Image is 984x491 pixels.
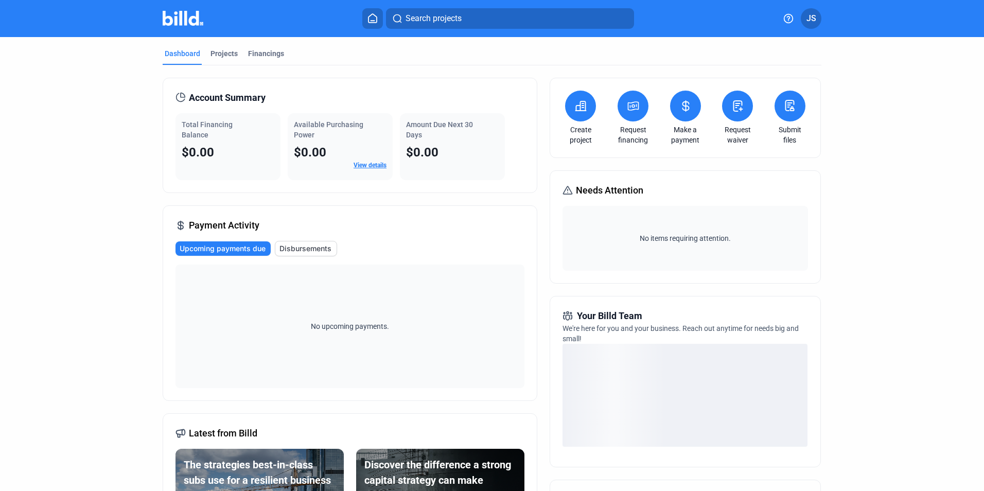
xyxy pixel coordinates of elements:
[182,120,233,139] span: Total Financing Balance
[406,145,438,160] span: $0.00
[180,243,266,254] span: Upcoming payments due
[567,233,803,243] span: No items requiring attention.
[275,241,337,256] button: Disbursements
[182,145,214,160] span: $0.00
[406,120,473,139] span: Amount Due Next 30 Days
[304,321,396,331] span: No upcoming payments.
[354,162,386,169] a: View details
[294,145,326,160] span: $0.00
[806,12,816,25] span: JS
[175,241,271,256] button: Upcoming payments due
[189,91,266,105] span: Account Summary
[165,48,200,59] div: Dashboard
[189,426,257,441] span: Latest from Billd
[364,457,516,488] div: Discover the difference a strong capital strategy can make
[184,457,336,488] div: The strategies best-in-class subs use for a resilient business
[386,8,634,29] button: Search projects
[801,8,821,29] button: JS
[772,125,808,145] a: Submit files
[210,48,238,59] div: Projects
[576,183,643,198] span: Needs Attention
[563,324,799,343] span: We're here for you and your business. Reach out anytime for needs big and small!
[406,12,462,25] span: Search projects
[279,243,331,254] span: Disbursements
[563,344,807,447] div: loading
[667,125,704,145] a: Make a payment
[615,125,651,145] a: Request financing
[294,120,363,139] span: Available Purchasing Power
[563,125,599,145] a: Create project
[248,48,284,59] div: Financings
[189,218,259,233] span: Payment Activity
[163,11,203,26] img: Billd Company Logo
[719,125,755,145] a: Request waiver
[577,309,642,323] span: Your Billd Team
